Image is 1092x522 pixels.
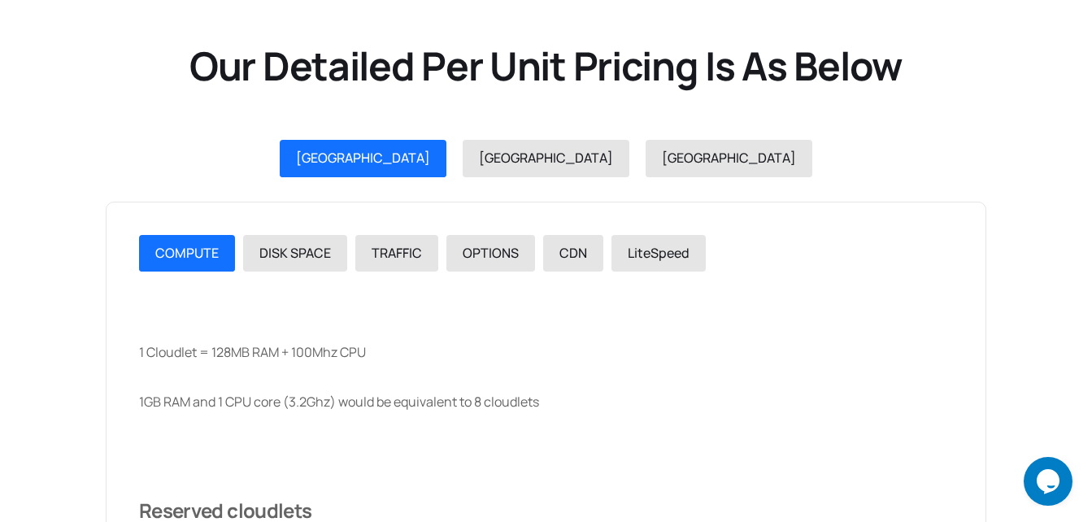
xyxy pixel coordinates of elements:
[139,392,953,413] p: 1GB RAM and 1 CPU core (3.2Ghz) would be equivalent to 8 cloudlets
[372,244,422,262] span: TRAFFIC
[98,41,994,91] h2: Our Detailed Per Unit Pricing Is As Below
[662,149,796,167] span: [GEOGRAPHIC_DATA]
[296,149,430,167] span: [GEOGRAPHIC_DATA]
[139,342,953,363] p: 1 Cloudlet = 128MB RAM + 100Mhz CPU
[155,244,219,262] span: COMPUTE
[479,149,613,167] span: [GEOGRAPHIC_DATA]
[628,244,690,262] span: LiteSpeed
[1024,457,1076,506] iframe: chat widget
[463,244,519,262] span: OPTIONS
[259,244,331,262] span: DISK SPACE
[559,244,587,262] span: CDN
